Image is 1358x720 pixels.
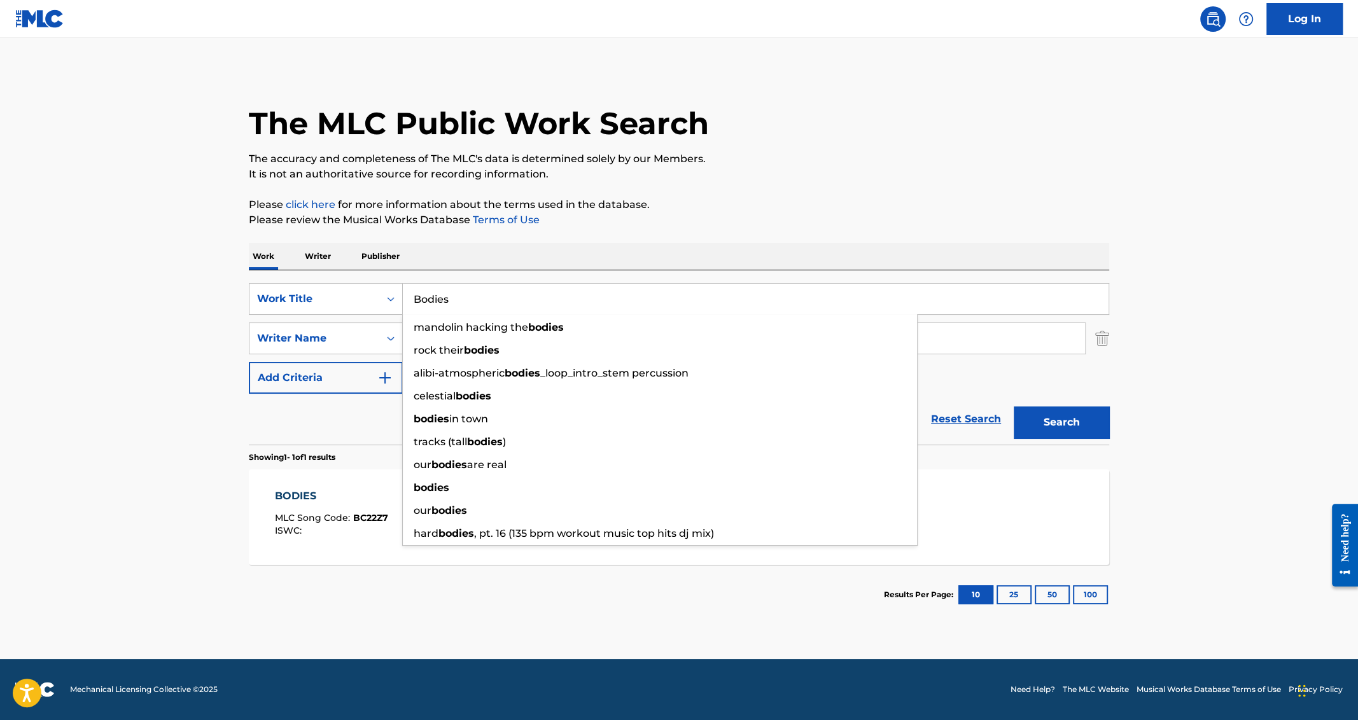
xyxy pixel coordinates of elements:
img: logo [15,682,55,697]
div: BODIES [275,488,388,504]
iframe: Chat Widget [1294,659,1358,720]
span: ISWC : [275,525,305,536]
strong: bodies [438,527,474,539]
strong: bodies [464,344,500,356]
span: mandolin hacking the [414,321,528,333]
div: Writer Name [257,331,372,346]
strong: bodies [467,436,503,448]
strong: bodies [431,459,467,471]
span: rock their [414,344,464,356]
span: Mechanical Licensing Collective © 2025 [70,684,218,695]
h1: The MLC Public Work Search [249,104,709,142]
p: Writer [301,243,335,270]
p: Publisher [358,243,403,270]
a: Reset Search [925,405,1007,433]
span: BC22Z7 [353,512,388,523]
span: our [414,504,431,516]
iframe: Resource Center [1322,494,1358,596]
img: MLC Logo [15,10,64,28]
p: Showing 1 - 1 of 1 results [249,452,335,463]
p: The accuracy and completeness of The MLC's data is determined solely by our Members. [249,151,1109,167]
div: Work Title [257,291,372,307]
span: MLC Song Code : [275,512,353,523]
a: Musical Works Database Terms of Use [1137,684,1281,695]
p: Please for more information about the terms used in the database. [249,197,1109,212]
a: BODIESMLC Song Code:BC22Z7ISWC:Writers (2)[PERSON_NAME], [PERSON_NAME]Recording Artists (42)[PERS... [249,469,1109,565]
strong: bodies [456,390,491,402]
strong: bodies [505,367,540,379]
strong: bodies [431,504,467,516]
p: It is not an authoritative source for recording information. [249,167,1109,182]
button: Search [1014,406,1109,438]
a: Need Help? [1011,684,1055,695]
p: Results Per Page: [884,589,956,600]
p: Please review the Musical Works Database [249,212,1109,228]
span: our [414,459,431,471]
span: celestial [414,390,456,402]
a: click here [286,198,335,211]
span: ) [503,436,506,448]
a: Public Search [1200,6,1226,32]
span: alibi-atmospheric [414,367,505,379]
strong: bodies [414,413,449,425]
a: Log In [1266,3,1343,35]
form: Search Form [249,283,1109,445]
span: _loop_intro_stem percussion [540,367,689,379]
img: Delete Criterion [1095,322,1109,354]
a: The MLC Website [1063,684,1129,695]
strong: bodies [414,481,449,494]
strong: bodies [528,321,564,333]
span: tracks (tall [414,436,467,448]
span: in town [449,413,488,425]
div: Help [1233,6,1259,32]
a: Privacy Policy [1289,684,1343,695]
button: Add Criteria [249,362,403,394]
button: 25 [997,585,1032,604]
button: 100 [1073,585,1108,604]
span: are real [467,459,507,471]
img: help [1238,11,1254,27]
a: Terms of Use [470,214,540,226]
button: 10 [958,585,993,604]
img: search [1205,11,1221,27]
div: Drag [1298,672,1306,710]
span: hard [414,527,438,539]
span: , pt. 16 (135 bpm workout music top hits dj mix) [474,527,714,539]
img: 9d2ae6d4665cec9f34b9.svg [377,370,393,385]
button: 50 [1035,585,1070,604]
p: Work [249,243,278,270]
